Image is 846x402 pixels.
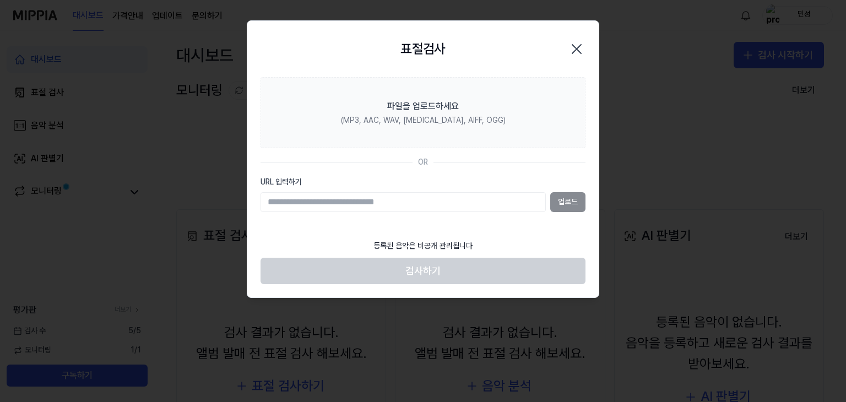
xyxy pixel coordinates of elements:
div: 파일을 업로드하세요 [387,100,459,113]
label: URL 입력하기 [261,177,585,188]
div: OR [418,157,428,168]
div: 등록된 음악은 비공개 관리됩니다 [367,234,479,258]
div: (MP3, AAC, WAV, [MEDICAL_DATA], AIFF, OGG) [341,115,506,126]
h2: 표절검사 [400,39,446,59]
